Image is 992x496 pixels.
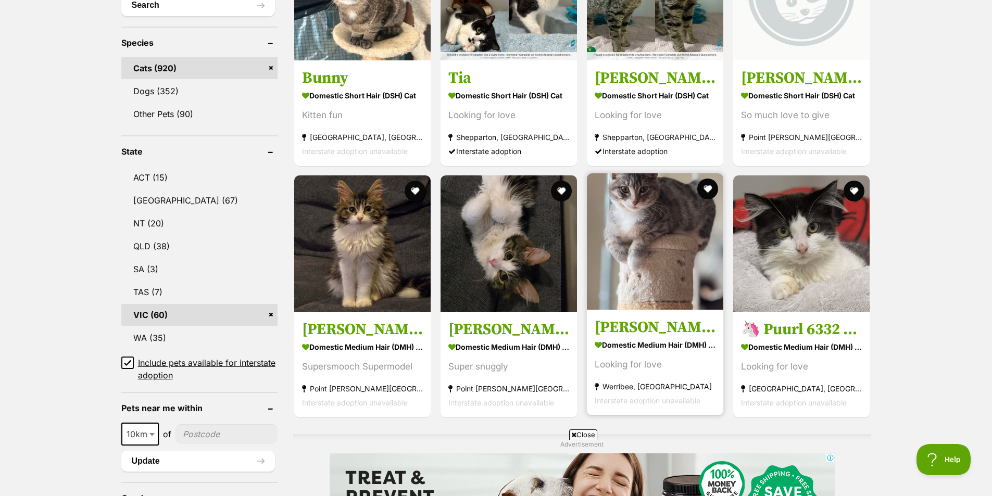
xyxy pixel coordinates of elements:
[916,444,971,475] iframe: Help Scout Beacon - Open
[121,451,275,472] button: Update
[441,312,577,417] a: [PERSON_NAME] Domestic Medium Hair (DMH) Cat Super snuggly Point [PERSON_NAME][GEOGRAPHIC_DATA] I...
[741,108,862,122] div: So much love to give
[844,181,865,201] button: favourite
[741,381,862,396] strong: [GEOGRAPHIC_DATA], [GEOGRAPHIC_DATA]
[595,396,700,405] span: Interstate adoption unavailable
[595,108,715,122] div: Looking for love
[121,147,278,156] header: State
[448,68,569,87] h3: Tia
[302,381,423,396] strong: Point [PERSON_NAME][GEOGRAPHIC_DATA]
[448,381,569,396] strong: Point [PERSON_NAME][GEOGRAPHIC_DATA]
[121,357,278,381] a: Include pets available for interstate adoption
[448,360,569,374] div: Super snuggly
[302,339,423,354] strong: Domestic Medium Hair (DMH) Cat
[741,398,847,407] span: Interstate adoption unavailable
[405,181,425,201] button: favourite
[441,175,577,312] img: Gracie - Domestic Medium Hair (DMH) Cat
[587,173,723,310] img: Amy Six - Domestic Medium Hair (DMH) Cat
[138,357,278,381] span: Include pets available for interstate adoption
[302,398,408,407] span: Interstate adoption unavailable
[741,320,862,339] h3: 🦄 Puurl 6332 🦄
[733,312,870,417] a: 🦄 Puurl 6332 🦄 Domestic Medium Hair (DMH) Cat Looking for love [GEOGRAPHIC_DATA], [GEOGRAPHIC_DAT...
[302,108,423,122] div: Kitten fun
[733,60,870,166] a: [PERSON_NAME] Domestic Short Hair (DSH) Cat So much love to give Point [PERSON_NAME][GEOGRAPHIC_D...
[741,360,862,374] div: Looking for love
[302,130,423,144] strong: [GEOGRAPHIC_DATA], [GEOGRAPHIC_DATA]
[121,167,278,188] a: ACT (15)
[121,327,278,349] a: WA (35)
[302,146,408,155] span: Interstate adoption unavailable
[121,189,278,211] a: [GEOGRAPHIC_DATA] (67)
[697,179,718,199] button: favourite
[294,175,431,312] img: Maggie - Domestic Medium Hair (DMH) Cat
[733,175,870,312] img: 🦄 Puurl 6332 🦄 - Domestic Medium Hair (DMH) Cat
[121,423,159,446] span: 10km
[121,304,278,326] a: VIC (60)
[741,146,847,155] span: Interstate adoption unavailable
[121,212,278,234] a: NT (20)
[122,427,158,441] span: 10km
[595,379,715,393] strong: Werribee, [GEOGRAPHIC_DATA]
[551,181,572,201] button: favourite
[244,444,749,491] iframe: Advertisement
[302,87,423,103] strong: Domestic Short Hair (DSH) Cat
[448,108,569,122] div: Looking for love
[302,68,423,87] h3: Bunny
[448,320,569,339] h3: [PERSON_NAME]
[121,38,278,47] header: Species
[448,130,569,144] strong: Shepparton, [GEOGRAPHIC_DATA]
[448,339,569,354] strong: Domestic Medium Hair (DMH) Cat
[595,358,715,372] div: Looking for love
[294,60,431,166] a: Bunny Domestic Short Hair (DSH) Cat Kitten fun [GEOGRAPHIC_DATA], [GEOGRAPHIC_DATA] Interstate ad...
[302,360,423,374] div: Supersmooch Supermodel
[741,130,862,144] strong: Point [PERSON_NAME][GEOGRAPHIC_DATA]
[587,60,723,166] a: [PERSON_NAME] Domestic Short Hair (DSH) Cat Looking for love Shepparton, [GEOGRAPHIC_DATA] Inters...
[448,87,569,103] strong: Domestic Short Hair (DSH) Cat
[294,312,431,417] a: [PERSON_NAME] Domestic Medium Hair (DMH) Cat Supersmooch Supermodel Point [PERSON_NAME][GEOGRAPHI...
[741,87,862,103] strong: Domestic Short Hair (DSH) Cat
[448,144,569,158] div: Interstate adoption
[595,130,715,144] strong: Shepparton, [GEOGRAPHIC_DATA]
[741,339,862,354] strong: Domestic Medium Hair (DMH) Cat
[569,429,597,440] span: Close
[121,258,278,280] a: SA (3)
[121,281,278,303] a: TAS (7)
[595,337,715,352] strong: Domestic Medium Hair (DMH) Cat
[595,317,715,337] h3: [PERSON_NAME]
[175,424,278,444] input: postcode
[595,68,715,87] h3: [PERSON_NAME]
[121,235,278,257] a: QLD (38)
[121,103,278,125] a: Other Pets (90)
[163,428,171,440] span: of
[121,403,278,413] header: Pets near me within
[595,87,715,103] strong: Domestic Short Hair (DSH) Cat
[121,80,278,102] a: Dogs (352)
[302,320,423,339] h3: [PERSON_NAME]
[448,398,554,407] span: Interstate adoption unavailable
[587,310,723,415] a: [PERSON_NAME] Domestic Medium Hair (DMH) Cat Looking for love Werribee, [GEOGRAPHIC_DATA] Interst...
[441,60,577,166] a: Tia Domestic Short Hair (DSH) Cat Looking for love Shepparton, [GEOGRAPHIC_DATA] Interstate adoption
[121,57,278,79] a: Cats (920)
[741,68,862,87] h3: [PERSON_NAME]
[595,144,715,158] div: Interstate adoption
